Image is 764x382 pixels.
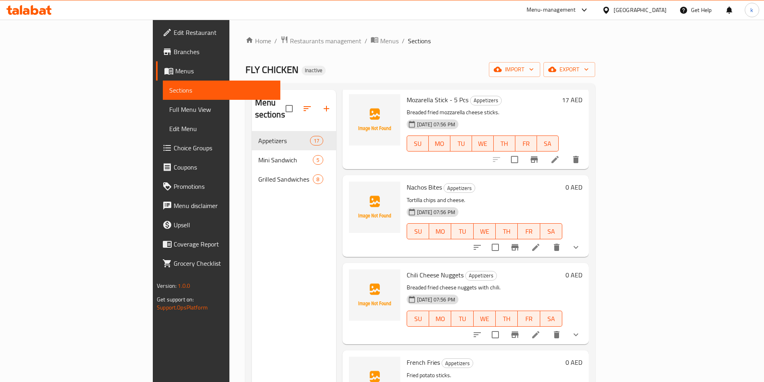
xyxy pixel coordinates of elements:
[550,155,560,164] a: Edit menu item
[349,269,400,321] img: Chili Cheese Nuggets
[371,36,399,46] a: Menus
[156,196,280,215] a: Menu disclaimer
[302,67,326,74] span: Inactive
[454,226,470,237] span: TU
[252,128,336,192] nav: Menu sections
[466,271,496,280] span: Appetizers
[407,356,440,368] span: French Fries
[156,23,280,42] a: Edit Restaurant
[432,138,447,150] span: MO
[540,311,562,327] button: SA
[174,259,274,268] span: Grocery Checklist
[442,358,473,368] div: Appetizers
[550,65,589,75] span: export
[543,313,559,325] span: SA
[252,170,336,189] div: Grilled Sandwiches8
[525,150,544,169] button: Branch-specific-item
[410,313,426,325] span: SU
[540,138,555,150] span: SA
[750,6,753,14] span: k
[432,226,448,237] span: MO
[477,226,492,237] span: WE
[156,177,280,196] a: Promotions
[290,36,361,46] span: Restaurants management
[408,36,431,46] span: Sections
[313,174,323,184] div: items
[444,183,475,193] div: Appetizers
[156,234,280,254] a: Coverage Report
[174,201,274,210] span: Menu disclaimer
[258,136,310,146] span: Appetizers
[407,195,562,205] p: Tortilla chips and cheese.
[281,100,298,117] span: Select all sections
[280,36,361,46] a: Restaurants management
[407,283,562,293] p: Breaded fried cheese nuggets with chili.
[442,359,473,368] span: Appetizers
[468,238,487,257] button: sort-choices
[407,181,442,193] span: Nachos Bites
[531,243,541,252] a: Edit menu item
[163,100,280,119] a: Full Menu View
[540,223,562,239] button: SA
[407,94,468,106] span: Mozarella Stick - 5 Pcs
[454,138,469,150] span: TU
[156,61,280,81] a: Menus
[410,138,426,150] span: SU
[157,294,194,305] span: Get support on:
[163,81,280,100] a: Sections
[245,36,595,46] nav: breadcrumb
[174,239,274,249] span: Coverage Report
[252,150,336,170] div: Mini Sandwich5
[571,330,581,340] svg: Show Choices
[258,155,313,165] div: Mini Sandwich
[547,238,566,257] button: delete
[313,156,322,164] span: 5
[547,325,566,344] button: delete
[156,215,280,234] a: Upsell
[537,135,559,152] button: SA
[531,330,541,340] a: Edit menu item
[565,269,582,281] h6: 0 AED
[474,311,496,327] button: WE
[496,223,518,239] button: TH
[174,143,274,153] span: Choice Groups
[429,135,450,152] button: MO
[521,313,537,325] span: FR
[310,136,323,146] div: items
[163,119,280,138] a: Edit Menu
[414,296,458,303] span: [DATE] 07:56 PM
[499,313,515,325] span: TH
[156,138,280,158] a: Choice Groups
[470,96,501,105] span: Appetizers
[505,238,525,257] button: Branch-specific-item
[169,85,274,95] span: Sections
[518,223,540,239] button: FR
[487,326,504,343] span: Select to update
[472,135,494,152] button: WE
[157,281,176,291] span: Version:
[310,137,322,145] span: 17
[302,66,326,75] div: Inactive
[495,65,534,75] span: import
[454,313,470,325] span: TU
[432,313,448,325] span: MO
[519,138,534,150] span: FR
[429,223,451,239] button: MO
[527,5,576,15] div: Menu-management
[565,357,582,368] h6: 0 AED
[566,150,586,169] button: delete
[313,176,322,183] span: 8
[169,124,274,133] span: Edit Menu
[451,223,473,239] button: TU
[429,311,451,327] button: MO
[566,238,586,257] button: show more
[174,220,274,230] span: Upsell
[477,313,492,325] span: WE
[365,36,367,46] li: /
[245,61,298,79] span: FLY CHICKEN
[407,223,429,239] button: SU
[407,370,562,380] p: Fried potato sticks.
[410,226,426,237] span: SU
[298,99,317,118] span: Sort sections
